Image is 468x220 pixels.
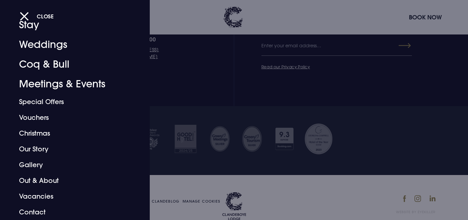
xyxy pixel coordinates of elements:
[19,188,123,204] a: Vacancies
[19,141,123,157] a: Our Story
[19,74,123,94] a: Meetings & Events
[19,204,123,220] a: Contact
[19,35,123,55] a: Weddings
[37,13,54,20] span: Close
[20,10,54,23] button: Close
[19,125,123,141] a: Christmas
[19,15,123,35] a: Stay
[19,173,123,188] a: Out & About
[19,94,123,110] a: Special Offers
[19,55,123,74] a: Coq & Bull
[19,110,123,125] a: Vouchers
[19,157,123,173] a: Gallery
